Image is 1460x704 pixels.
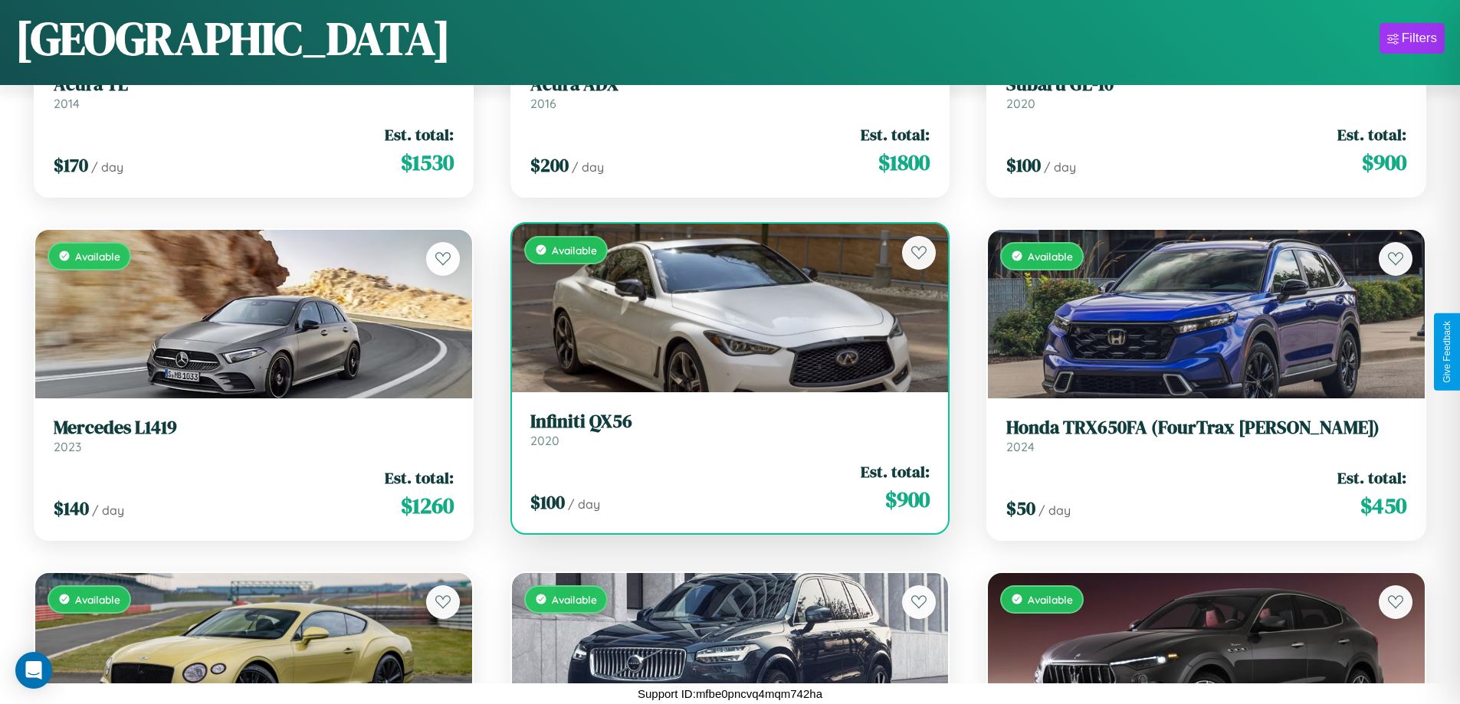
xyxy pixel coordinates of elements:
[530,152,569,178] span: $ 200
[54,152,88,178] span: $ 170
[54,496,89,521] span: $ 140
[1006,439,1035,454] span: 2024
[1028,250,1073,263] span: Available
[54,439,81,454] span: 2023
[1006,152,1041,178] span: $ 100
[1360,490,1406,521] span: $ 450
[75,593,120,606] span: Available
[1044,159,1076,175] span: / day
[530,74,930,96] h3: Acura ADX
[1006,496,1035,521] span: $ 50
[572,159,604,175] span: / day
[568,496,600,512] span: / day
[1006,96,1035,111] span: 2020
[530,74,930,111] a: Acura ADX2016
[878,147,930,178] span: $ 1800
[54,74,454,96] h3: Acura TL
[1442,321,1452,383] div: Give Feedback
[530,433,559,448] span: 2020
[1402,31,1437,46] div: Filters
[530,411,930,448] a: Infiniti QX562020
[1006,74,1406,111] a: Subaru GL-102020
[530,411,930,433] h3: Infiniti QX56
[385,123,454,146] span: Est. total:
[15,7,451,70] h1: [GEOGRAPHIC_DATA]
[75,250,120,263] span: Available
[1380,23,1445,54] button: Filters
[401,490,454,521] span: $ 1260
[1038,503,1071,518] span: / day
[530,96,556,111] span: 2016
[530,490,565,515] span: $ 100
[92,503,124,518] span: / day
[1006,74,1406,96] h3: Subaru GL-10
[385,467,454,489] span: Est. total:
[1362,147,1406,178] span: $ 900
[54,417,454,439] h3: Mercedes L1419
[552,593,597,606] span: Available
[552,244,597,257] span: Available
[861,460,930,483] span: Est. total:
[401,147,454,178] span: $ 1530
[1337,123,1406,146] span: Est. total:
[54,417,454,454] a: Mercedes L14192023
[638,683,822,704] p: Support ID: mfbe0pncvq4mqm742ha
[1006,417,1406,454] a: Honda TRX650FA (FourTrax [PERSON_NAME])2024
[1337,467,1406,489] span: Est. total:
[15,652,52,689] div: Open Intercom Messenger
[54,74,454,111] a: Acura TL2014
[54,96,80,111] span: 2014
[91,159,123,175] span: / day
[1006,417,1406,439] h3: Honda TRX650FA (FourTrax [PERSON_NAME])
[1028,593,1073,606] span: Available
[885,484,930,515] span: $ 900
[861,123,930,146] span: Est. total:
